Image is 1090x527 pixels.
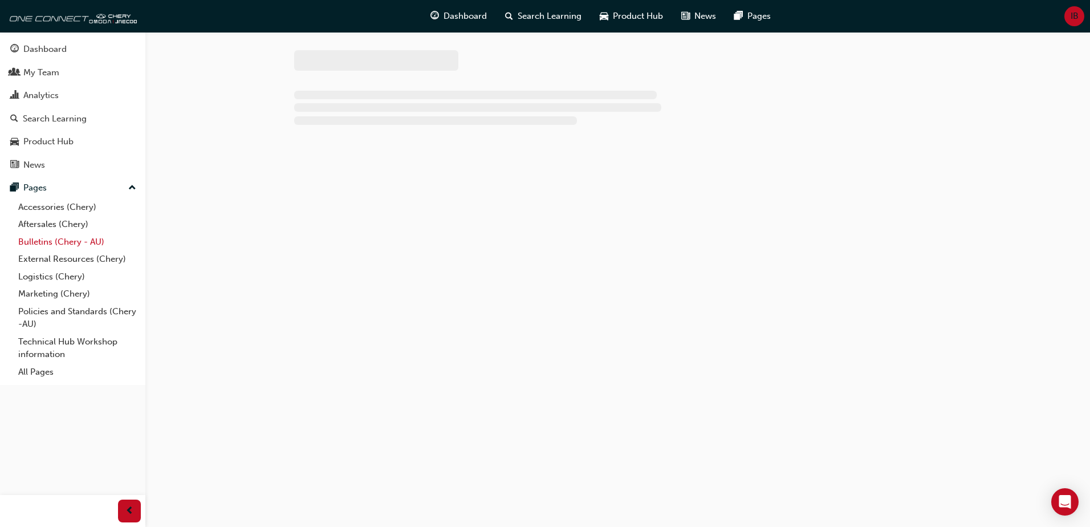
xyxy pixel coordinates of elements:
[5,39,141,60] a: Dashboard
[5,85,141,106] a: Analytics
[518,10,581,23] span: Search Learning
[125,504,134,518] span: prev-icon
[1064,6,1084,26] button: IB
[5,37,141,177] button: DashboardMy TeamAnalyticsSearch LearningProduct HubNews
[591,5,672,28] a: car-iconProduct Hub
[672,5,725,28] a: news-iconNews
[5,177,141,198] button: Pages
[1051,488,1079,516] div: Open Intercom Messenger
[681,9,690,23] span: news-icon
[23,159,45,172] div: News
[23,135,74,148] div: Product Hub
[613,10,663,23] span: Product Hub
[14,268,141,286] a: Logistics (Chery)
[725,5,780,28] a: pages-iconPages
[444,10,487,23] span: Dashboard
[5,131,141,152] a: Product Hub
[600,9,608,23] span: car-icon
[23,112,87,125] div: Search Learning
[128,181,136,196] span: up-icon
[23,89,59,102] div: Analytics
[5,108,141,129] a: Search Learning
[10,183,19,193] span: pages-icon
[14,333,141,363] a: Technical Hub Workshop information
[6,5,137,27] img: oneconnect
[694,10,716,23] span: News
[23,43,67,56] div: Dashboard
[23,66,59,79] div: My Team
[14,250,141,268] a: External Resources (Chery)
[14,233,141,251] a: Bulletins (Chery - AU)
[14,198,141,216] a: Accessories (Chery)
[505,9,513,23] span: search-icon
[5,62,141,83] a: My Team
[10,114,18,124] span: search-icon
[14,303,141,333] a: Policies and Standards (Chery -AU)
[10,137,19,147] span: car-icon
[14,216,141,233] a: Aftersales (Chery)
[23,181,47,194] div: Pages
[430,9,439,23] span: guage-icon
[10,91,19,101] span: chart-icon
[10,44,19,55] span: guage-icon
[496,5,591,28] a: search-iconSearch Learning
[10,68,19,78] span: people-icon
[10,160,19,171] span: news-icon
[5,155,141,176] a: News
[747,10,771,23] span: Pages
[14,363,141,381] a: All Pages
[421,5,496,28] a: guage-iconDashboard
[734,9,743,23] span: pages-icon
[14,285,141,303] a: Marketing (Chery)
[1071,10,1079,23] span: IB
